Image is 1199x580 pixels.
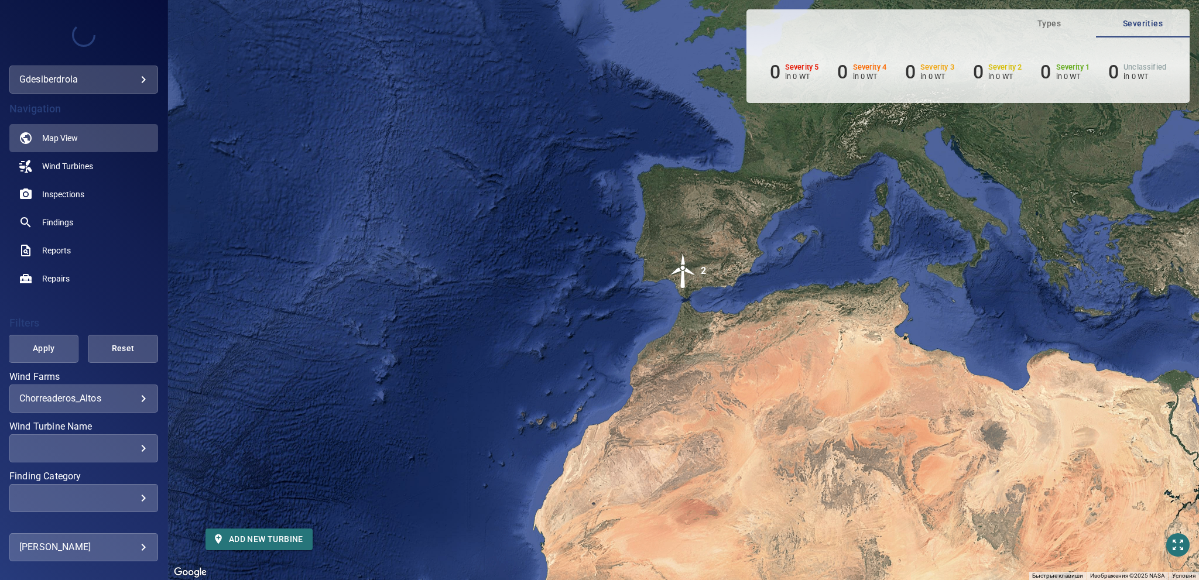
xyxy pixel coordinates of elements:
span: Reset [102,341,143,356]
span: Изображения ©2025 NASA [1090,572,1165,579]
h6: 0 [837,61,848,83]
span: Severities [1103,16,1183,31]
span: Types [1009,16,1089,31]
label: Wind Turbine Name [9,422,158,431]
button: Add new turbine [205,528,313,550]
h6: Severity 4 [853,63,887,71]
p: in 0 WT [785,72,819,81]
li: Severity 2 [973,61,1022,83]
img: Google [171,565,210,580]
div: [PERSON_NAME] [19,538,148,557]
p: in 0 WT [988,72,1022,81]
h6: Severity 3 [920,63,954,71]
a: windturbines noActive [9,152,158,180]
p: in 0 WT [1056,72,1090,81]
a: reports noActive [9,236,158,265]
a: inspections noActive [9,180,158,208]
div: gdesiberdrola [19,70,148,89]
li: Severity Unclassified [1108,61,1166,83]
a: Открыть эту область в Google Картах (в новом окне) [171,565,210,580]
p: in 0 WT [853,72,887,81]
div: 2 [701,253,706,289]
h6: 0 [905,61,916,83]
a: map active [9,124,158,152]
gmp-advanced-marker: 2 [666,253,701,290]
span: Apply [23,341,64,356]
h6: Unclassified [1123,63,1166,71]
h6: 0 [770,61,780,83]
h6: 0 [973,61,984,83]
a: findings noActive [9,208,158,236]
span: Reports [42,245,71,256]
div: Wind Turbine Name [9,434,158,462]
div: gdesiberdrola [9,66,158,94]
li: Severity 4 [837,61,886,83]
a: Условия (ссылка откроется в новой вкладке) [1172,572,1195,579]
h6: Severity 1 [1056,63,1090,71]
p: in 0 WT [920,72,954,81]
span: Findings [42,217,73,228]
li: Severity 5 [770,61,819,83]
h4: Navigation [9,103,158,115]
span: Repairs [42,273,70,284]
div: Finding Category [9,484,158,512]
h4: Filters [9,317,158,329]
button: Apply [9,335,78,363]
h6: Severity 5 [785,63,819,71]
span: Map View [42,132,78,144]
h6: Severity 2 [988,63,1022,71]
span: Add new turbine [215,532,303,547]
label: Finding Category [9,472,158,481]
span: Wind Turbines [42,160,93,172]
h6: 0 [1040,61,1051,83]
li: Severity 3 [905,61,954,83]
span: Inspections [42,188,84,200]
label: Wind Farms [9,372,158,382]
div: Chorreaderos_Altos [19,393,148,404]
p: in 0 WT [1123,72,1166,81]
div: Wind Farms [9,385,158,413]
li: Severity 1 [1040,61,1090,83]
a: repairs noActive [9,265,158,293]
button: Reset [88,335,157,363]
button: Быстрые клавиши [1032,572,1083,580]
img: windFarmIcon.svg [666,253,701,289]
h6: 0 [1108,61,1119,83]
